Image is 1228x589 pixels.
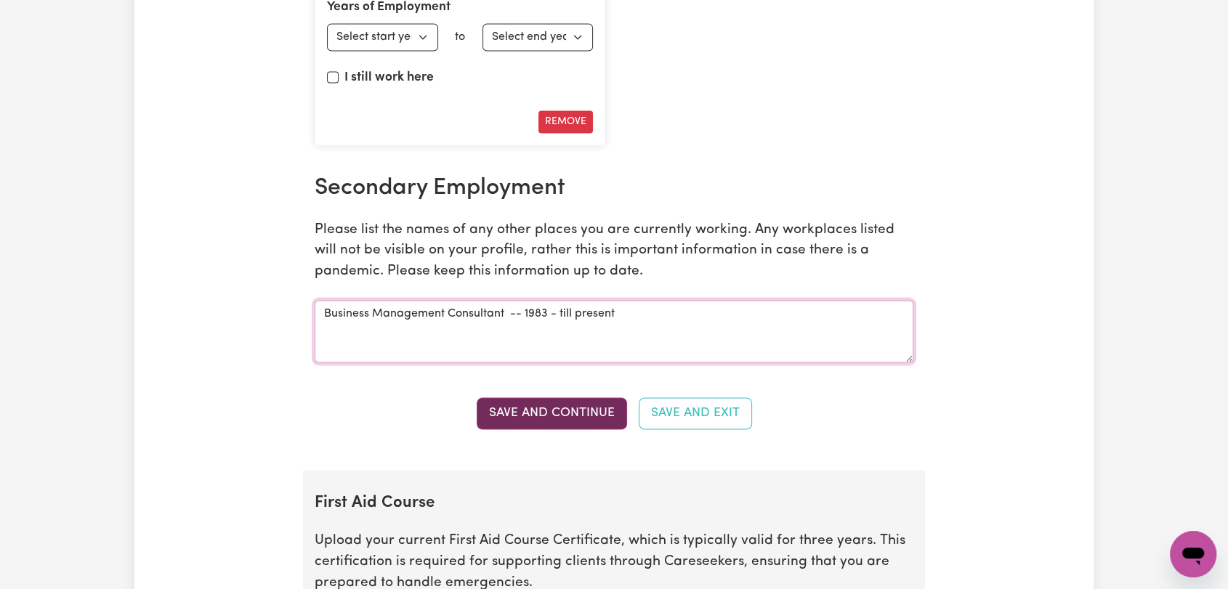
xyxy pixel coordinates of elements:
textarea: Business Management Consultant -- 1983 - till present [315,300,913,362]
h2: Secondary Employment [315,174,913,202]
label: I still work here [344,68,434,87]
button: Remove [538,110,593,133]
button: Save and Continue [477,397,627,429]
h2: First Aid Course [315,493,913,513]
button: Save and Exit [639,397,752,429]
span: to [455,31,465,43]
iframe: Button to launch messaging window [1170,531,1216,577]
p: Please list the names of any other places you are currently working. Any workplaces listed will n... [315,220,913,283]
